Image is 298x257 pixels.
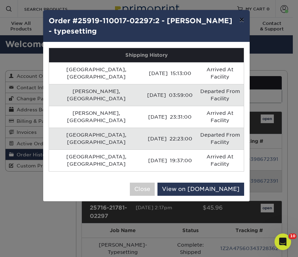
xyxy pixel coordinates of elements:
button: Close [130,183,155,196]
td: Arrived At Facility [196,149,244,171]
td: [DATE] 19:37:00 [144,149,196,171]
h4: Order #25919-110017-02297:2 - [PERSON_NAME] - typesetting [49,16,244,36]
iframe: Intercom live chat [275,233,291,250]
td: [GEOGRAPHIC_DATA], [GEOGRAPHIC_DATA] [49,62,144,84]
td: [DATE] 15:13:00 [144,62,196,84]
td: [GEOGRAPHIC_DATA], [GEOGRAPHIC_DATA] [49,128,144,149]
td: [PERSON_NAME], [GEOGRAPHIC_DATA] [49,84,144,106]
th: Shipping History [49,48,244,62]
td: [DATE] 22:23:00 [144,128,196,149]
button: × [234,10,250,29]
a: View on [DOMAIN_NAME] [157,183,244,196]
td: [DATE] 03:59:00 [144,84,196,106]
td: Departed From Facility [196,84,244,106]
td: [GEOGRAPHIC_DATA], [GEOGRAPHIC_DATA] [49,149,144,171]
td: Departed From Facility [196,128,244,149]
td: [DATE] 23:31:00 [144,106,196,128]
td: Arrived At Facility [196,106,244,128]
td: Arrived At Facility [196,62,244,84]
td: [PERSON_NAME], [GEOGRAPHIC_DATA] [49,106,144,128]
span: 10 [289,233,297,239]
